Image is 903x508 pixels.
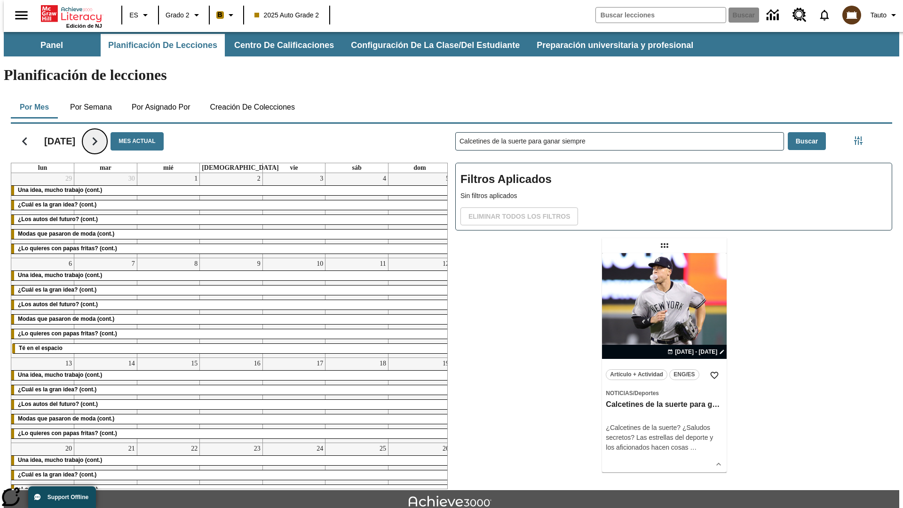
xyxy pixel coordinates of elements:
td: 7 de octubre de 2025 [74,258,137,357]
h2: [DATE] [44,135,75,147]
button: Grado: Grado 2, Elige un grado [162,7,206,24]
div: Lección arrastrable: Calcetines de la suerte para ganar siempre [657,238,672,253]
span: ¿Cuál es la gran idea? (cont.) [18,201,96,208]
td: 11 de octubre de 2025 [325,258,388,357]
a: 21 de octubre de 2025 [127,443,137,454]
td: 17 de octubre de 2025 [262,357,325,443]
div: ¿Lo quieres con papas fritas? (cont.) [11,329,451,339]
div: Portada [41,3,102,29]
a: 16 de octubre de 2025 [252,358,262,369]
span: ¿Cuál es la gran idea? (cont.) [18,286,96,293]
div: ¿Los autos del futuro? (cont.) [11,400,451,409]
button: Buscar [788,132,826,151]
div: ¿Los autos del futuro? (cont.) [11,300,451,310]
span: Grado 2 [166,10,190,20]
button: Por mes [11,96,58,119]
td: 8 de octubre de 2025 [137,258,200,357]
div: ¿Los autos del futuro? (cont.) [11,215,451,224]
td: 12 de octubre de 2025 [388,258,451,357]
button: Configuración de la clase/del estudiante [343,34,527,56]
a: 30 de septiembre de 2025 [127,173,137,184]
td: 29 de septiembre de 2025 [11,173,74,258]
a: 13 de octubre de 2025 [63,358,74,369]
div: Una idea, mucho trabajo (cont.) [11,271,451,280]
span: Support Offline [48,494,88,500]
span: / [633,390,634,397]
div: ¿Cuál es la gran idea? (cont.) [11,200,451,210]
div: Una idea, mucho trabajo (cont.) [11,456,451,465]
span: … [690,444,697,451]
button: Por asignado por [124,96,198,119]
input: Buscar lecciones [456,133,784,150]
span: ¿Los autos del futuro? (cont.) [18,301,98,308]
button: Boost El color de la clase es anaranjado claro. Cambiar el color de la clase. [213,7,240,24]
div: ¿Cuál es la gran idea? (cont.) [11,385,451,395]
button: Artículo + Actividad [606,369,667,380]
span: ¿Los autos del futuro? (cont.) [18,486,98,492]
a: 17 de octubre de 2025 [315,358,325,369]
div: Té en el espacio [12,344,450,353]
span: Una idea, mucho trabajo (cont.) [18,457,102,463]
input: Buscar campo [596,8,726,23]
a: 19 de octubre de 2025 [441,358,451,369]
td: 15 de octubre de 2025 [137,357,200,443]
div: Subbarra de navegación [4,34,702,56]
span: Modas que pasaron de moda (cont.) [18,316,114,322]
button: Por semana [63,96,119,119]
span: Una idea, mucho trabajo (cont.) [18,272,102,278]
button: ENG/ES [669,369,699,380]
a: Portada [41,4,102,23]
button: Centro de calificaciones [227,34,341,56]
span: Una idea, mucho trabajo (cont.) [18,372,102,378]
span: ¿Los autos del futuro? (cont.) [18,401,98,407]
div: ¿Lo quieres con papas fritas? (cont.) [11,429,451,438]
button: Seguir [83,129,107,153]
div: lesson details [602,253,727,472]
a: martes [98,163,113,173]
div: Modas que pasaron de moda (cont.) [11,414,451,424]
button: Planificación de lecciones [101,34,225,56]
a: 29 de septiembre de 2025 [63,173,74,184]
a: 24 de octubre de 2025 [315,443,325,454]
span: ¿Lo quieres con papas fritas? (cont.) [18,430,117,437]
a: 26 de octubre de 2025 [441,443,451,454]
a: 8 de octubre de 2025 [192,258,199,270]
div: Subbarra de navegación [4,32,899,56]
h3: Calcetines de la suerte para ganar siempre [606,400,723,410]
a: 12 de octubre de 2025 [441,258,451,270]
a: 2 de octubre de 2025 [255,173,262,184]
span: ENG/ES [673,370,695,380]
div: ¿Cuál es la gran idea? (cont.) [11,470,451,480]
td: 9 de octubre de 2025 [200,258,263,357]
a: viernes [288,163,300,173]
a: 4 de octubre de 2025 [381,173,388,184]
h1: Planificación de lecciones [4,66,899,84]
span: Tauto [871,10,887,20]
a: sábado [350,163,363,173]
a: 6 de octubre de 2025 [67,258,74,270]
td: 10 de octubre de 2025 [262,258,325,357]
span: ES [129,10,138,20]
a: 11 de octubre de 2025 [378,258,388,270]
div: Calendario [3,120,448,489]
a: domingo [412,163,428,173]
span: ¿Los autos del futuro? (cont.) [18,216,98,222]
button: Ver más [712,457,726,471]
span: Modas que pasaron de moda (cont.) [18,230,114,237]
button: Perfil/Configuración [867,7,903,24]
span: Deportes [634,390,659,397]
a: 23 de octubre de 2025 [252,443,262,454]
a: 20 de octubre de 2025 [63,443,74,454]
div: ¿Cuál es la gran idea? (cont.) [11,286,451,295]
div: Una idea, mucho trabajo (cont.) [11,371,451,380]
td: 18 de octubre de 2025 [325,357,388,443]
a: Notificaciones [812,3,837,27]
p: Sin filtros aplicados [460,191,887,201]
div: ¿Lo quieres con papas fritas? (cont.) [11,244,451,254]
div: Una idea, mucho trabajo (cont.) [11,186,451,195]
a: 9 de octubre de 2025 [255,258,262,270]
span: 2025 Auto Grade 2 [254,10,319,20]
td: 14 de octubre de 2025 [74,357,137,443]
button: Creación de colecciones [202,96,302,119]
span: B [218,9,222,21]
